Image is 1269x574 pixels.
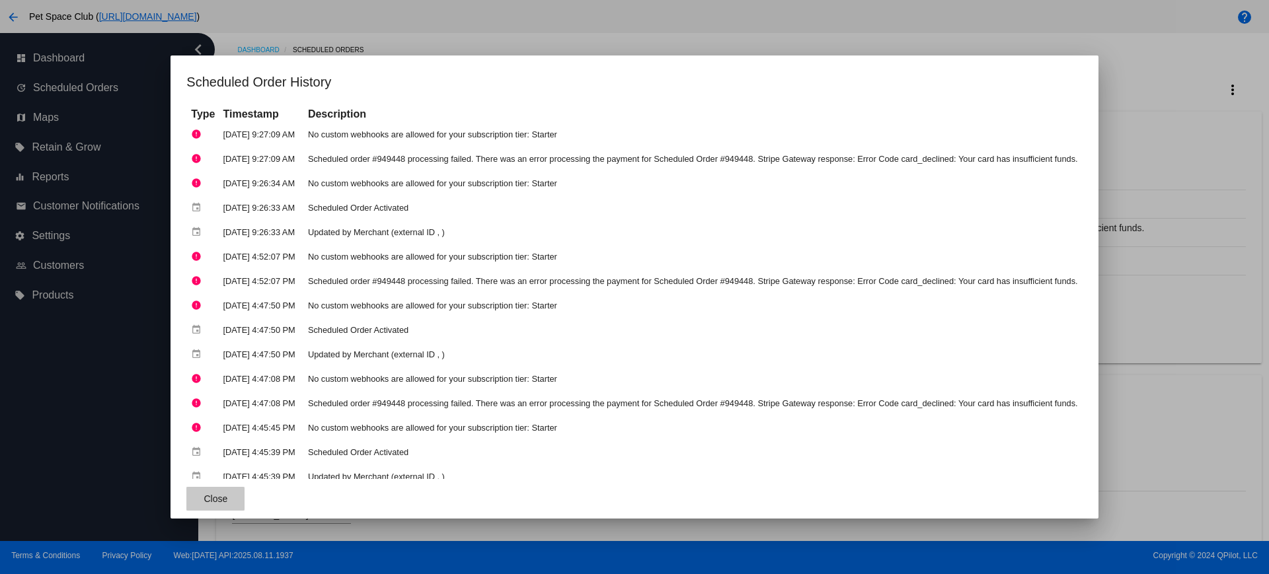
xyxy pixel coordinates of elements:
[219,269,303,293] td: [DATE] 4:52:07 PM
[219,147,303,170] td: [DATE] 9:27:09 AM
[305,465,1081,488] td: Updated by Merchant (external ID , )
[219,221,303,244] td: [DATE] 9:26:33 AM
[219,465,303,488] td: [DATE] 4:45:39 PM
[219,245,303,268] td: [DATE] 4:52:07 PM
[305,367,1081,390] td: No custom webhooks are allowed for your subscription tier: Starter
[186,487,245,511] button: Close dialog
[219,392,303,415] td: [DATE] 4:47:08 PM
[305,221,1081,244] td: Updated by Merchant (external ID , )
[219,441,303,464] td: [DATE] 4:45:39 PM
[188,107,218,122] th: Type
[191,344,207,365] mat-icon: event
[219,367,303,390] td: [DATE] 4:47:08 PM
[305,196,1081,219] td: Scheduled Order Activated
[219,123,303,146] td: [DATE] 9:27:09 AM
[191,173,207,194] mat-icon: error
[219,196,303,219] td: [DATE] 9:26:33 AM
[191,393,207,413] mat-icon: error
[191,271,207,291] mat-icon: error
[191,369,207,389] mat-icon: error
[191,417,207,438] mat-icon: error
[191,197,207,218] mat-icon: event
[191,295,207,316] mat-icon: error
[219,294,303,317] td: [DATE] 4:47:50 PM
[219,107,303,122] th: Timestamp
[305,172,1081,195] td: No custom webhooks are allowed for your subscription tier: Starter
[305,318,1081,341] td: Scheduled Order Activated
[191,222,207,242] mat-icon: event
[191,466,207,487] mat-icon: event
[219,318,303,341] td: [DATE] 4:47:50 PM
[191,246,207,267] mat-icon: error
[186,71,1082,92] h1: Scheduled Order History
[305,147,1081,170] td: Scheduled order #949448 processing failed. There was an error processing the payment for Schedule...
[191,124,207,145] mat-icon: error
[305,343,1081,366] td: Updated by Merchant (external ID , )
[305,416,1081,439] td: No custom webhooks are allowed for your subscription tier: Starter
[219,172,303,195] td: [DATE] 9:26:34 AM
[305,107,1081,122] th: Description
[305,294,1081,317] td: No custom webhooks are allowed for your subscription tier: Starter
[191,320,207,340] mat-icon: event
[305,123,1081,146] td: No custom webhooks are allowed for your subscription tier: Starter
[305,245,1081,268] td: No custom webhooks are allowed for your subscription tier: Starter
[305,392,1081,415] td: Scheduled order #949448 processing failed. There was an error processing the payment for Schedule...
[305,441,1081,464] td: Scheduled Order Activated
[191,442,207,462] mat-icon: event
[204,493,227,504] span: Close
[191,149,207,169] mat-icon: error
[219,416,303,439] td: [DATE] 4:45:45 PM
[305,269,1081,293] td: Scheduled order #949448 processing failed. There was an error processing the payment for Schedule...
[219,343,303,366] td: [DATE] 4:47:50 PM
